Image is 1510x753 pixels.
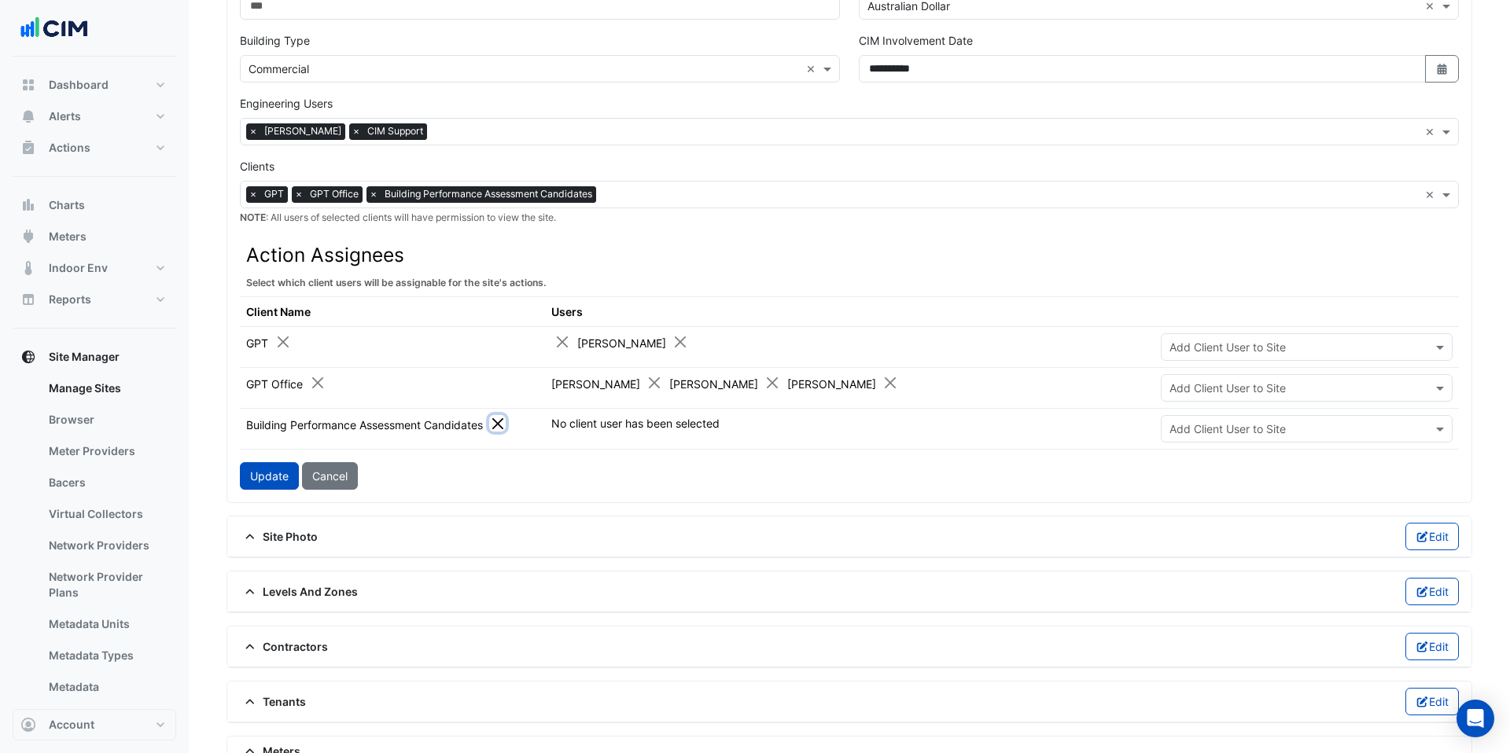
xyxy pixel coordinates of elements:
[806,61,819,77] span: Clear
[49,140,90,156] span: Actions
[13,132,176,163] button: Actions
[240,583,358,600] span: Levels And Zones
[36,498,176,530] a: Virtual Collectors
[246,333,291,351] div: GPT
[36,608,176,640] a: Metadata Units
[274,333,291,350] button: Close
[36,373,176,404] a: Manage Sites
[49,197,85,213] span: Charts
[551,374,663,392] div: [PERSON_NAME]
[1405,633,1460,660] button: Edit
[545,409,1155,450] td: No client user has been selected
[349,123,363,139] span: ×
[20,292,36,307] app-icon: Reports
[1425,123,1438,140] span: Clear
[672,333,689,350] button: Close
[49,229,87,244] span: Meters
[13,284,176,315] button: Reports
[669,374,781,392] div: [PERSON_NAME]
[49,77,109,93] span: Dashboard
[49,717,94,733] span: Account
[49,108,81,124] span: Alerts
[36,404,176,435] a: Browser
[36,671,176,703] a: Metadata
[240,32,310,49] label: Building Type
[246,415,506,433] div: Building Performance Assessment Candidates
[302,462,358,490] button: Cancel
[13,189,176,221] button: Charts
[240,693,306,710] span: Tenants
[882,374,899,391] button: Close
[49,260,108,276] span: Indoor Env
[49,292,91,307] span: Reports
[246,277,547,288] small: Select which client users will be assignable for the site's actions.
[787,374,899,392] div: [PERSON_NAME]
[13,221,176,252] button: Meters
[246,244,1453,266] h3: Action Assignees
[646,374,663,391] button: Close
[1435,62,1449,75] fa-icon: Select Date
[36,561,176,608] a: Network Provider Plans
[246,123,260,139] span: ×
[240,211,266,223] strong: NOTE
[20,77,36,93] app-icon: Dashboard
[20,197,36,213] app-icon: Charts
[554,333,571,350] button: Close
[306,186,363,202] span: GPT Office
[1457,700,1494,737] div: Open Intercom Messenger
[20,140,36,156] app-icon: Actions
[240,528,318,545] span: Site Photo
[13,101,176,132] button: Alerts
[36,467,176,498] a: Bacers
[240,638,328,655] span: Contractors
[240,297,545,327] th: Client Name
[1425,186,1438,203] span: Clear
[240,158,274,174] label: Clients
[366,186,381,202] span: ×
[260,186,288,202] span: GPT
[489,415,506,432] button: Close
[36,435,176,467] a: Meter Providers
[1405,688,1460,715] button: Edit
[49,349,120,365] span: Site Manager
[240,95,333,112] label: Engineering Users
[260,123,345,139] span: [PERSON_NAME]
[36,703,176,734] a: Meters
[764,374,781,391] button: Close
[20,108,36,124] app-icon: Alerts
[20,349,36,365] app-icon: Site Manager
[292,186,306,202] span: ×
[20,260,36,276] app-icon: Indoor Env
[240,462,299,490] button: Update
[246,186,260,202] span: ×
[13,252,176,284] button: Indoor Env
[1405,523,1460,550] button: Edit
[363,123,427,139] span: CIM Support
[246,374,326,392] div: GPT Office
[20,229,36,244] app-icon: Meters
[13,69,176,101] button: Dashboard
[19,13,90,44] img: Company Logo
[36,530,176,561] a: Network Providers
[13,709,176,740] button: Account
[309,374,326,391] button: Close
[381,186,596,202] span: Building Performance Assessment Candidates
[36,640,176,671] a: Metadata Types
[240,211,556,223] small: : All users of selected clients will have permission to view the site.
[577,333,689,351] div: [PERSON_NAME]
[13,341,176,373] button: Site Manager
[545,297,1155,327] th: Users
[1405,578,1460,605] button: Edit
[859,32,973,49] label: CIM Involvement Date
